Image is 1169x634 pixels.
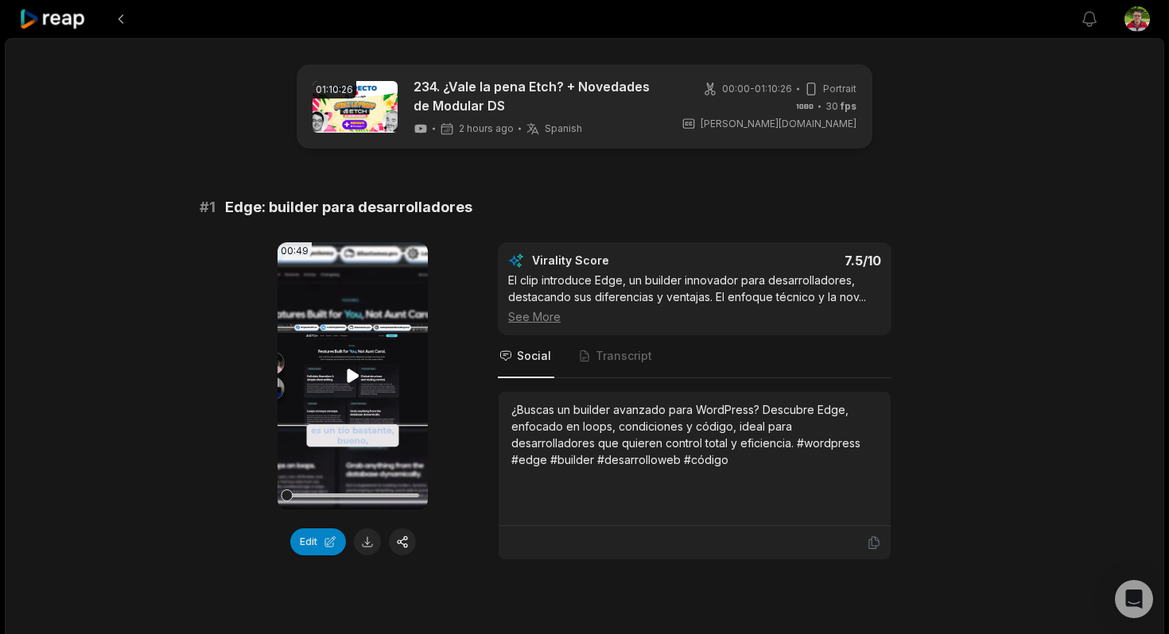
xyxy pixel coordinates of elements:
[498,335,891,378] nav: Tabs
[517,348,551,364] span: Social
[701,117,856,131] span: [PERSON_NAME][DOMAIN_NAME]
[278,242,428,509] video: Your browser does not support mp4 format.
[290,528,346,555] button: Edit
[596,348,652,364] span: Transcript
[1115,580,1153,618] div: Open Intercom Messenger
[823,82,856,96] span: Portrait
[825,99,856,114] span: 30
[414,77,662,115] a: 234. ¿Vale la pena Etch? + Novedades de Modular DS
[200,196,216,218] span: # 1
[511,401,878,468] div: ¿Buscas un builder avanzado para WordPress? Descubre Edge, enfocado en loops, condiciones y códig...
[225,196,472,218] span: Edge: builder para desarrolladores
[545,122,582,135] span: Spanish
[711,253,882,269] div: 7.5 /10
[722,82,792,96] span: 00:00 - 01:10:26
[508,308,881,325] div: See More
[508,272,881,325] div: El clip introduce Edge, un builder innovador para desarrolladores, destacando sus diferencias y v...
[532,253,703,269] div: Virality Score
[841,100,856,112] span: fps
[459,122,514,135] span: 2 hours ago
